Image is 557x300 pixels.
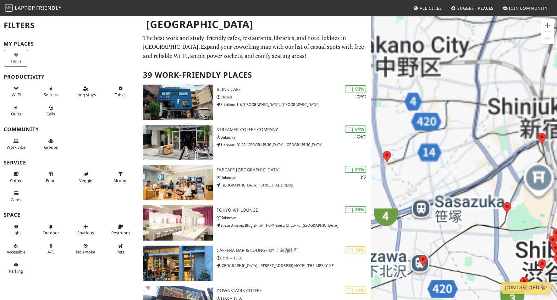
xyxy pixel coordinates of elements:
button: Spacious [74,221,98,238]
div: | 91% [345,166,366,173]
span: Stable Wi-Fi [12,92,21,97]
h2: 39 Work-Friendly Places [143,65,367,85]
span: Food [46,178,56,183]
h3: Tokyo VIP Lounge [217,208,371,213]
button: Quiet [4,103,28,119]
button: Restroom [108,221,133,238]
h3: BLINK Cafe [217,87,371,92]
button: Wi-Fi [4,83,28,100]
button: Sockets [39,83,63,100]
a: CAFFÈRA BAR & LOUNGE by 上島珈琲店 | 78% CAFFÈRA BAR & LOUNGE by 上島珈琲店 07:30 – 18:00 [GEOGRAPHIC_DATA]... [139,246,371,281]
span: Spacious [77,230,94,236]
span: Smoke free [76,249,95,255]
button: Calls [39,103,63,119]
h3: Service [4,160,135,166]
h3: FabCafe [GEOGRAPHIC_DATA] [217,167,371,173]
button: Veggie [74,169,98,186]
button: Coffee [4,169,28,186]
a: Suggest Places [449,3,496,14]
button: Light [4,221,28,238]
span: Power sockets [44,92,58,97]
a: BLINK Cafe | 93% 13 BLINK Cafe Closed 3-chōme-1-6 [GEOGRAPHIC_DATA], [GEOGRAPHIC_DATA] [139,85,371,120]
button: Tables [108,83,133,100]
p: 1 [361,174,366,180]
button: Cards [4,188,28,205]
span: Alcohol [113,178,127,183]
button: A/C [39,241,63,257]
button: Zoom out [541,32,554,44]
button: Groups [39,136,63,153]
span: Friendly [36,4,61,11]
p: 1 1 [355,134,366,140]
p: 1 3 [355,94,366,100]
img: Tokyo VIP Lounge [143,205,213,241]
h3: CAFFÈRA BAR & LOUNGE by 上島珈琲店 [217,248,371,253]
a: Tokyo VIP Lounge | 86% Tokyo VIP Lounge Unknown Yaesu Amerex Bldg 2F, 3F, 1-5-9 Yaesu Chuo-ku [GE... [139,205,371,241]
img: FabCafe Tokyo [143,165,213,200]
div: | 91% [345,125,366,133]
p: [GEOGRAPHIC_DATA], [STREET_ADDRESS] [217,182,371,188]
p: Unknown [217,134,371,140]
span: Air conditioned [47,249,54,255]
h3: DOWNSTAIRS COFFEE [217,288,371,293]
span: Credit cards [11,197,21,203]
button: Accessible [4,241,28,257]
button: Parking [4,260,28,276]
p: Closed [217,94,371,100]
span: Outdoor area [43,230,59,236]
div: | 77% [345,286,366,294]
button: Pets [108,241,133,257]
span: Suggest Places [457,5,494,11]
p: Unknown [217,215,371,221]
span: Laptop [15,4,35,11]
img: LaptopFriendly [5,4,13,12]
h3: Productivity [4,74,135,80]
span: Long stays [75,92,96,97]
button: No smoke [74,241,98,257]
a: FabCafe Tokyo | 91% 1 FabCafe [GEOGRAPHIC_DATA] Unknown [GEOGRAPHIC_DATA], [STREET_ADDRESS] [139,165,371,200]
h3: Space [4,212,135,218]
img: CAFFÈRA BAR & LOUNGE by 上島珈琲店 [143,246,213,281]
p: [GEOGRAPHIC_DATA], [STREET_ADDRESS] HOTEL THE LIBELY２F [217,263,371,269]
img: Streamer Coffee Company [143,125,213,160]
button: Long stays [74,83,98,100]
p: Unknown [217,175,371,181]
a: All Cities [411,3,444,14]
span: All Cities [420,5,442,11]
button: Alcohol [108,169,133,186]
span: People working [7,144,25,150]
span: Coffee [10,178,22,183]
span: Restroom [111,230,130,236]
span: Join Community [509,5,548,11]
span: Pet friendly [116,249,124,255]
h2: Filters [4,16,135,35]
span: Quiet [11,111,21,117]
button: Outdoor [39,221,63,238]
h1: [GEOGRAPHIC_DATA] [141,16,370,33]
h3: Community [4,126,135,132]
p: 1-chōme-20-28 [GEOGRAPHIC_DATA], [GEOGRAPHIC_DATA] [217,142,371,148]
button: Zoom in [541,19,554,31]
a: Join Community [500,3,550,14]
img: BLINK Cafe [143,85,213,120]
h3: My Places [4,41,135,47]
span: Accessible [7,249,25,255]
p: 07:30 – 18:00 [217,255,371,261]
span: Natural light [11,230,21,236]
span: Veggie [79,178,92,183]
h3: Streamer Coffee Company [217,127,371,132]
div: | 86% [345,206,366,213]
p: 3-chōme-1-6 [GEOGRAPHIC_DATA], [GEOGRAPHIC_DATA] [217,102,371,108]
button: Work vibe [4,136,28,153]
p: The best work and study-friendly cafes, restaurants, libraries, and hotel lobbies in [GEOGRAPHIC_... [143,33,367,60]
a: LaptopFriendly LaptopFriendly [5,3,62,14]
span: Parking [9,268,23,274]
a: Streamer Coffee Company | 91% 11 Streamer Coffee Company Unknown 1-chōme-20-28 [GEOGRAPHIC_DATA],... [139,125,371,160]
p: Yaesu Amerex Bldg 2F, 3F, 1-5-9 Yaesu Chuo-ku [GEOGRAPHIC_DATA] [217,222,371,228]
span: Work-friendly tables [115,92,126,97]
span: Video/audio calls [47,111,55,117]
div: | 78% [345,246,366,253]
span: Group tables [44,144,58,150]
button: Food [39,169,63,186]
div: | 93% [345,85,366,92]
